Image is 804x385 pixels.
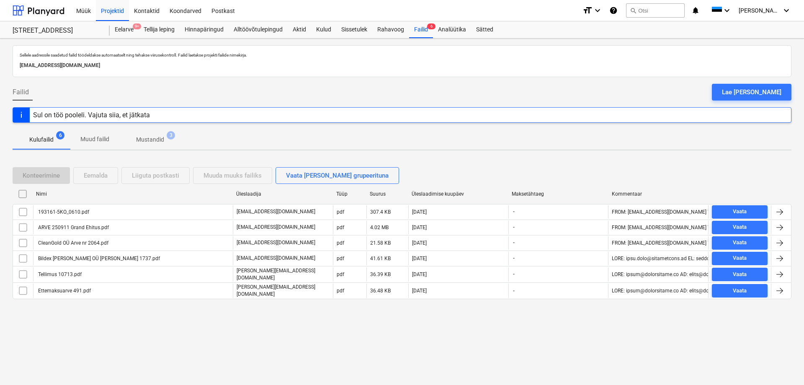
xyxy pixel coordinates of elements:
[110,21,139,38] div: Eelarve
[722,87,781,98] div: Lae [PERSON_NAME]
[311,21,336,38] a: Kulud
[136,135,164,144] p: Mustandid
[237,255,315,262] p: [EMAIL_ADDRESS][DOMAIN_NAME]
[733,286,747,296] div: Vaata
[412,256,427,261] div: [DATE]
[626,3,685,18] button: Otsi
[337,209,344,215] div: pdf
[712,284,768,297] button: Vaata
[337,225,344,230] div: pdf
[733,222,747,232] div: Vaata
[133,23,141,29] span: 9+
[412,288,427,294] div: [DATE]
[739,7,781,14] span: [PERSON_NAME]
[712,252,768,265] button: Vaata
[722,5,732,16] i: keyboard_arrow_down
[139,21,180,38] a: Tellija leping
[37,256,160,261] div: Bildex [PERSON_NAME] OÜ [PERSON_NAME] 1737.pdf
[20,52,784,58] p: Sellele aadressile saadetud failid töödeldakse automaatselt ning tehakse viirusekontroll. Failid ...
[630,7,636,14] span: search
[512,239,515,246] span: -
[712,268,768,281] button: Vaata
[237,208,315,215] p: [EMAIL_ADDRESS][DOMAIN_NAME]
[427,23,435,29] span: 6
[56,131,64,140] span: 6
[733,238,747,248] div: Vaata
[229,21,288,38] a: Alltöövõtulepingud
[37,209,89,215] div: 193161-5KO_0610.pdf
[337,271,344,277] div: pdf
[412,240,427,246] div: [DATE]
[288,21,311,38] a: Aktid
[512,208,515,215] span: -
[712,84,791,101] button: Lae [PERSON_NAME]
[37,271,82,277] div: Tellimus 10713.pdf
[733,207,747,217] div: Vaata
[336,191,363,197] div: Tüüp
[286,170,389,181] div: Vaata [PERSON_NAME] grupeerituna
[409,21,433,38] a: Failid6
[370,225,389,230] div: 4.02 MB
[372,21,409,38] a: Rahavoog
[512,271,515,278] span: -
[237,239,315,246] p: [EMAIL_ADDRESS][DOMAIN_NAME]
[370,191,405,197] div: Suurus
[29,135,54,144] p: Kulufailid
[370,209,391,215] div: 307.4 KB
[33,111,150,119] div: Sul on töö pooleli. Vajuta siia, et jätkata
[13,26,100,35] div: [STREET_ADDRESS]
[236,191,330,197] div: Üleslaadija
[37,288,91,294] div: Ettemaksuarve 491.pdf
[36,191,229,197] div: Nimi
[733,270,747,279] div: Vaata
[471,21,498,38] a: Sätted
[712,221,768,234] button: Vaata
[712,236,768,250] button: Vaata
[167,131,175,140] span: 3
[110,21,139,38] a: Eelarve9+
[512,287,515,295] span: -
[370,240,391,246] div: 21.58 KB
[80,135,109,144] p: Muud failid
[37,240,108,246] div: CleanGold OÜ Arve nr 2064.pdf
[37,225,109,230] div: ARVE 250911 Grand Ehitus.pdf
[370,288,391,294] div: 36.48 KB
[412,271,427,277] div: [DATE]
[582,5,593,16] i: format_size
[337,288,344,294] div: pdf
[336,21,372,38] a: Sissetulek
[237,224,315,231] p: [EMAIL_ADDRESS][DOMAIN_NAME]
[593,5,603,16] i: keyboard_arrow_down
[276,167,399,184] button: Vaata [PERSON_NAME] grupeerituna
[237,284,330,298] p: [PERSON_NAME][EMAIL_ADDRESS][DOMAIN_NAME]
[13,87,29,97] span: Failid
[237,267,330,282] p: [PERSON_NAME][EMAIL_ADDRESS][DOMAIN_NAME]
[612,191,705,197] div: Kommentaar
[733,253,747,263] div: Vaata
[762,345,804,385] iframe: Chat Widget
[409,21,433,38] div: Failid
[609,5,618,16] i: Abikeskus
[433,21,471,38] div: Analüütika
[412,209,427,215] div: [DATE]
[691,5,700,16] i: notifications
[412,225,427,230] div: [DATE]
[370,271,391,277] div: 36.39 KB
[370,256,391,261] div: 41.61 KB
[180,21,229,38] a: Hinnapäringud
[512,224,515,231] span: -
[337,240,344,246] div: pdf
[781,5,791,16] i: keyboard_arrow_down
[20,61,784,70] p: [EMAIL_ADDRESS][DOMAIN_NAME]
[337,256,344,261] div: pdf
[712,205,768,219] button: Vaata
